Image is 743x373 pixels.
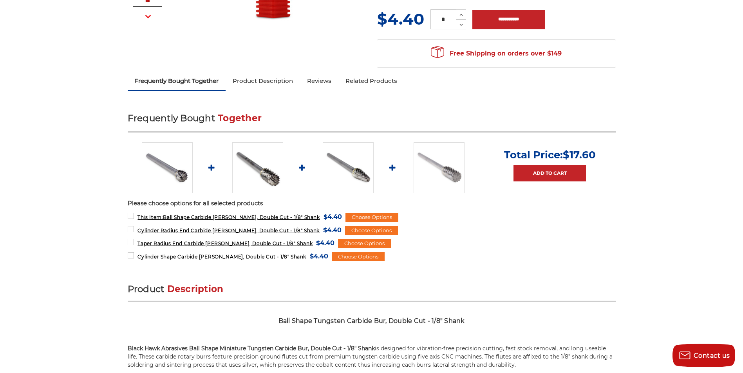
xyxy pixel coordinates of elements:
img: CBSD-51D ball shape carbide burr 1/8" shank [142,142,193,193]
span: $17.60 [563,149,596,161]
div: Choose Options [338,239,391,248]
div: Choose Options [332,252,385,262]
span: Taper Radius End Carbide [PERSON_NAME], Double Cut - 1/8" Shank [137,240,313,246]
a: Product Description [226,72,300,90]
p: Total Price: [504,149,596,161]
button: Next [139,8,157,25]
a: Related Products [338,72,404,90]
span: Frequently Bought [128,113,215,124]
span: Ball Shape Tungsten Carbide Bur, Double Cut - 1/8" Shank [278,317,465,325]
p: is designed for vibration-free precision cutting, fast stock removal, and long useable life. Thes... [128,344,616,369]
span: Free Shipping on orders over $149 [431,46,562,61]
span: Product [128,283,165,294]
button: Contact us [672,344,735,367]
span: $4.40 [316,238,334,248]
span: $4.40 [310,251,328,262]
strong: This Item: [137,214,163,220]
div: Choose Options [345,213,398,222]
span: Together [218,113,262,124]
span: $4.40 [323,225,342,235]
span: $4.40 [377,9,424,29]
span: $4.40 [324,212,342,222]
span: Description [167,283,224,294]
p: Please choose options for all selected products [128,199,616,208]
a: Reviews [300,72,338,90]
span: Contact us [694,352,730,359]
span: Cylinder Radius End Carbide [PERSON_NAME], Double Cut - 1/8" Shank [137,228,320,233]
strong: Black Hawk Abrasives Ball Shape Miniature Tungsten Carbide Bur, Double Cut - 1/8" Shank [128,345,375,352]
span: Cylinder Shape Carbide [PERSON_NAME], Double Cut - 1/8" Shank [137,254,306,260]
div: Choose Options [345,226,398,235]
a: Add to Cart [513,165,586,181]
span: Ball Shape Carbide [PERSON_NAME], Double Cut - 1/8" Shank [137,214,320,220]
a: Frequently Bought Together [128,72,226,90]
